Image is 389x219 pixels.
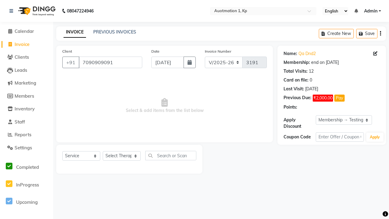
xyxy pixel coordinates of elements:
[145,151,196,160] input: Search or Scan
[67,2,94,19] b: 08047224946
[334,95,345,102] button: Pay
[62,75,267,136] span: Select & add items from the list below
[284,95,312,102] div: Previous Due:
[284,77,308,83] div: Card on file:
[15,2,57,19] img: logo
[356,29,377,38] button: Save
[15,28,34,34] span: Calendar
[364,8,377,14] span: Admin
[305,86,318,92] div: [DATE]
[2,144,52,151] a: Settings
[298,50,316,57] a: Qa Dnd2
[16,164,39,170] span: Completed
[2,80,52,87] a: Marketing
[366,133,384,142] button: Apply
[64,27,86,38] a: INVOICE
[284,134,316,140] div: Coupon Code
[2,93,52,100] a: Members
[284,117,316,130] div: Apply Discount
[15,145,32,151] span: Settings
[2,106,52,113] a: Inventory
[62,49,72,54] label: Client
[313,95,333,102] span: ₹2,000.00
[2,67,52,74] a: Leads
[2,28,52,35] a: Calendar
[284,68,308,75] div: Total Visits:
[2,54,52,61] a: Clients
[316,132,364,142] input: Enter Offer / Coupon Code
[16,199,38,205] span: Upcoming
[15,54,29,60] span: Clients
[15,119,25,125] span: Staff
[284,104,297,110] div: Points:
[15,93,34,99] span: Members
[79,57,142,68] input: Search by Name/Mobile/Email/Code
[15,41,29,47] span: Invoice
[15,67,27,73] span: Leads
[311,59,339,66] div: end on [DATE]
[16,182,39,188] span: InProgress
[310,77,312,83] div: 0
[284,50,297,57] div: Name:
[319,29,354,38] button: Create New
[62,57,79,68] button: +91
[284,86,304,92] div: Last Visit:
[2,41,52,48] a: Invoice
[15,80,36,86] span: Marketing
[15,106,35,112] span: Inventory
[93,29,136,35] a: PREVIOUS INVOICES
[151,49,160,54] label: Date
[205,49,231,54] label: Invoice Number
[284,59,310,66] div: Membership:
[2,119,52,126] a: Staff
[309,68,314,75] div: 12
[2,131,52,138] a: Reports
[15,132,31,137] span: Reports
